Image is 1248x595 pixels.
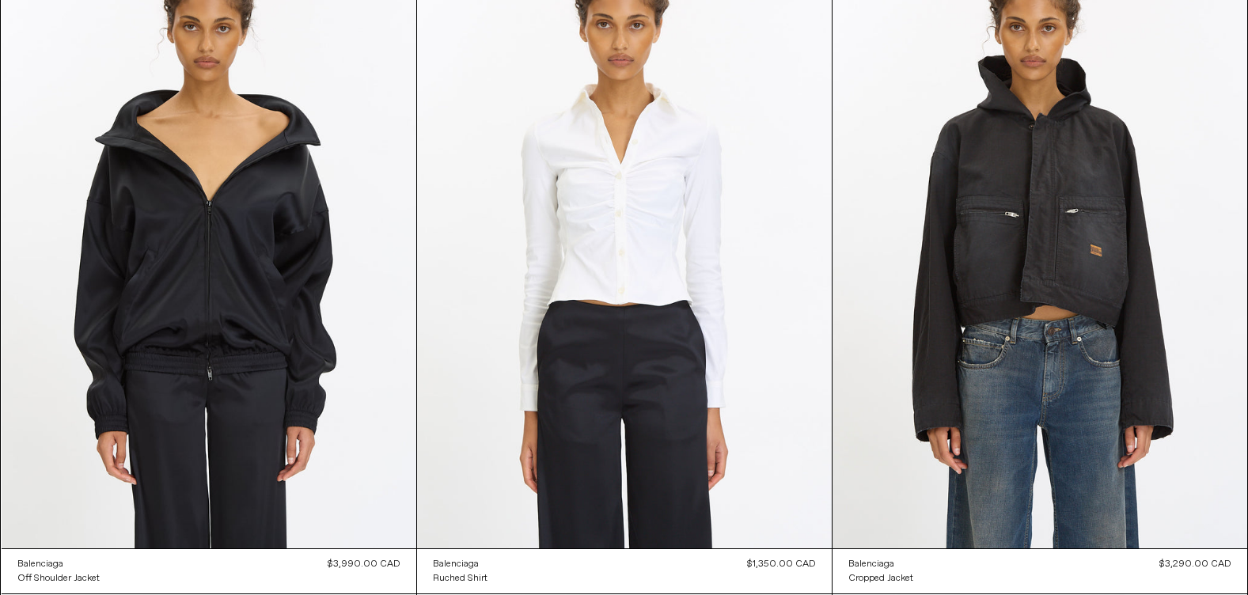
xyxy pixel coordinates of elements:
[848,572,913,586] div: Cropped Jacket
[848,571,913,586] a: Cropped Jacket
[17,557,100,571] a: Balenciaga
[433,558,479,571] div: Balenciaga
[433,571,487,586] a: Ruched Shirt
[1159,557,1231,571] div: $3,290.00 CAD
[433,557,487,571] a: Balenciaga
[328,557,400,571] div: $3,990.00 CAD
[848,558,894,571] div: Balenciaga
[433,572,487,586] div: Ruched Shirt
[17,572,100,586] div: Off Shoulder Jacket
[17,571,100,586] a: Off Shoulder Jacket
[848,557,913,571] a: Balenciaga
[17,558,63,571] div: Balenciaga
[747,557,816,571] div: $1,350.00 CAD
